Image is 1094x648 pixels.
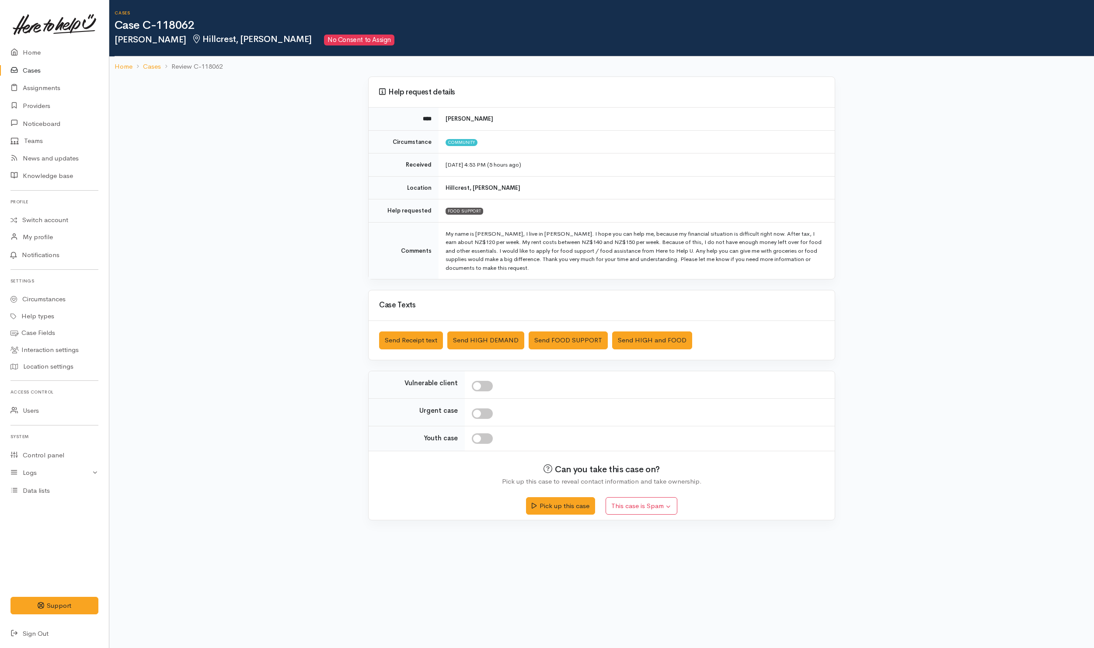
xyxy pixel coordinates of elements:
[115,35,1094,45] h2: [PERSON_NAME]
[379,454,824,474] h2: Can you take this case on?
[379,331,443,349] button: Send Receipt text
[10,386,98,398] h6: Access control
[379,301,824,310] h3: Case Texts
[606,497,677,515] button: This case is Spam
[404,378,458,388] label: Vulnerable client
[161,62,223,72] li: Review C-118062
[192,34,312,45] span: Hillcrest, [PERSON_NAME]
[10,431,98,442] h6: System
[369,176,439,199] td: Location
[529,331,608,349] button: Send FOOD SUPPORT
[369,199,439,223] td: Help requested
[115,19,1094,32] h1: Case C-118062
[109,56,1094,77] nav: breadcrumb
[10,196,98,208] h6: Profile
[446,139,477,146] span: Community
[143,62,161,72] a: Cases
[115,62,132,72] a: Home
[115,10,1094,15] h6: Cases
[447,331,524,349] button: Send HIGH DEMAND
[439,222,835,279] td: My name is [PERSON_NAME], I live in [PERSON_NAME]. I hope you can help me, because my financial s...
[419,406,458,416] label: Urgent case
[446,184,520,192] b: Hillcrest, [PERSON_NAME]
[10,275,98,287] h6: Settings
[324,35,394,45] span: No Consent to Assign
[446,115,493,122] b: [PERSON_NAME]
[369,153,439,177] td: Received
[526,497,595,515] button: Pick up this case
[439,153,835,177] td: [DATE] 4:53 PM (5 hours ago)
[612,331,692,349] button: Send HIGH and FOOD
[369,130,439,153] td: Circumstance
[424,433,458,443] label: Youth case
[10,597,98,615] button: Support
[369,222,439,279] td: Comments
[379,88,824,97] h3: Help request details
[446,208,483,215] div: FOOD SUPPORT
[492,477,711,487] div: Pick up this case to reveal contact information and take ownership.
